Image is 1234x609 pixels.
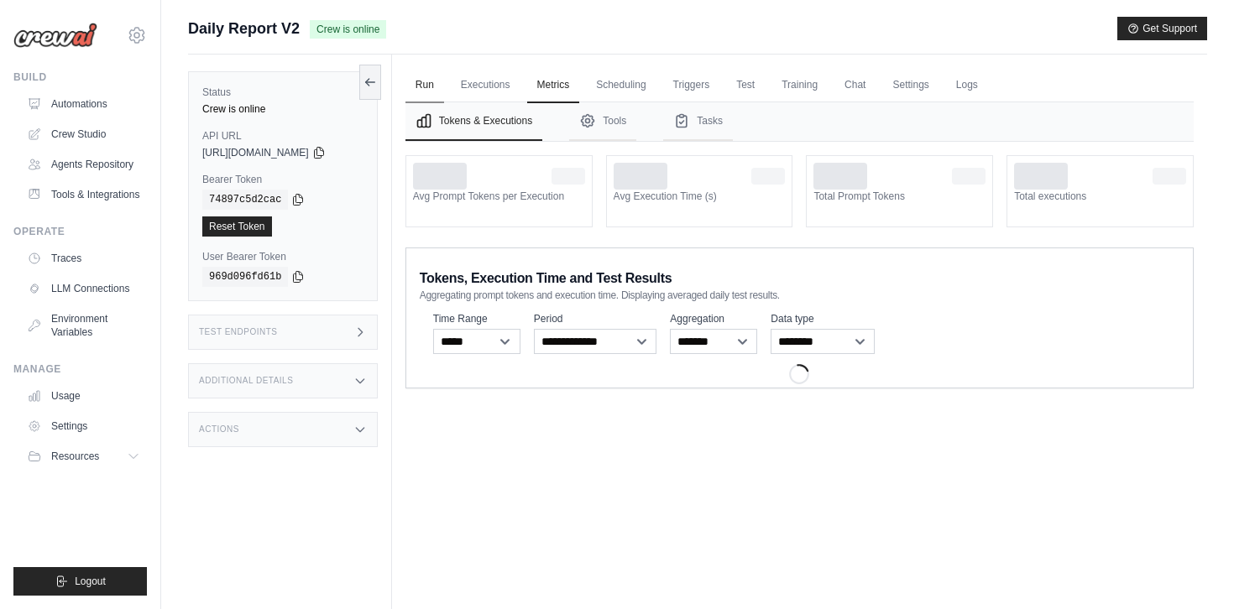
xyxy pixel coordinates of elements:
[20,91,147,117] a: Automations
[199,327,278,337] h3: Test Endpoints
[420,268,672,289] span: Tokens, Execution Time and Test Results
[405,102,542,141] button: Tokens & Executions
[771,68,828,103] a: Training
[20,121,147,148] a: Crew Studio
[670,312,757,325] label: Aggregation
[13,362,147,376] div: Manage
[569,102,636,141] button: Tools
[202,190,288,210] code: 74897c5d2cac
[13,567,147,596] button: Logout
[813,190,986,203] dt: Total Prompt Tokens
[726,68,765,103] a: Test
[534,312,657,325] label: Period
[20,181,147,208] a: Tools & Integrations
[20,413,147,440] a: Settings
[413,190,585,203] dt: Avg Prompt Tokens per Execution
[51,450,99,463] span: Resources
[20,245,147,272] a: Traces
[202,102,363,116] div: Crew is online
[13,225,147,238] div: Operate
[586,68,656,103] a: Scheduling
[202,146,309,159] span: [URL][DOMAIN_NAME]
[1150,528,1234,609] div: 聊天小工具
[202,129,363,143] label: API URL
[20,383,147,409] a: Usage
[20,305,147,346] a: Environment Variables
[199,424,239,435] h3: Actions
[1014,190,1186,203] dt: Total executions
[202,250,363,263] label: User Bearer Token
[20,151,147,178] a: Agents Repository
[188,17,300,40] span: Daily Report V2
[405,68,444,103] a: Run
[527,68,580,103] a: Metrics
[663,102,733,141] button: Tasks
[20,443,147,470] button: Resources
[433,312,520,325] label: Time Range
[663,68,720,103] a: Triggers
[75,575,106,588] span: Logout
[202,216,272,237] a: Reset Token
[882,68,939,103] a: Settings
[1117,17,1207,40] button: Get Support
[405,102,1194,141] nav: Tabs
[614,190,786,203] dt: Avg Execution Time (s)
[20,275,147,302] a: LLM Connections
[202,86,363,99] label: Status
[199,376,293,386] h3: Additional Details
[13,23,97,48] img: Logo
[1150,528,1234,609] iframe: Chat Widget
[946,68,988,103] a: Logs
[771,312,875,325] label: Data type
[13,70,147,84] div: Build
[451,68,520,103] a: Executions
[834,68,876,103] a: Chat
[202,173,363,186] label: Bearer Token
[310,20,386,39] span: Crew is online
[202,267,288,287] code: 969d096fd61b
[420,289,780,302] span: Aggregating prompt tokens and execution time. Displaying averaged daily test results.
